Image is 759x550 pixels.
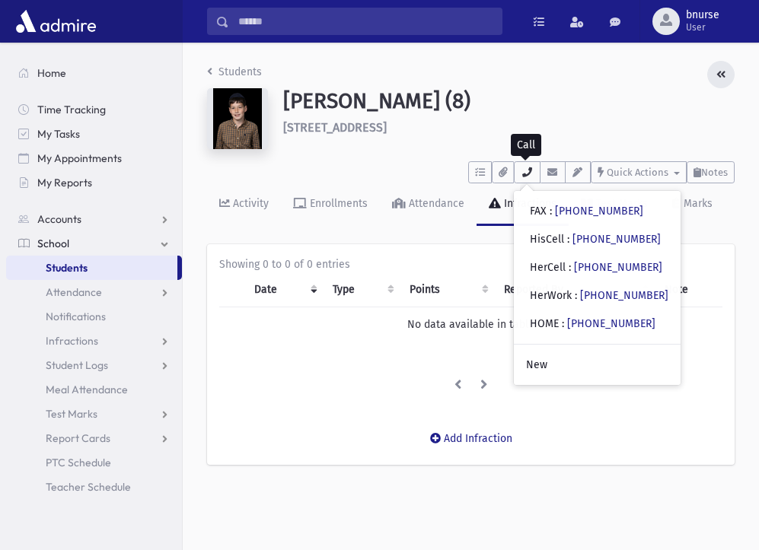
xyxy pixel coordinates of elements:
a: Test Marks [569,183,660,226]
button: Add Infraction [420,425,522,453]
h6: [STREET_ADDRESS] [283,120,735,135]
a: My Tasks [6,122,182,146]
a: Notifications [6,304,182,329]
span: Attendance [46,285,102,299]
a: New [514,351,681,379]
a: Activity [207,183,281,226]
span: Report Cards [46,431,110,445]
a: Test Marks [6,402,182,426]
a: [PHONE_NUMBER] [580,289,668,302]
span: Quick Actions [607,167,668,178]
a: [PHONE_NUMBER] [555,205,643,218]
th: Points: activate to sort column ascending [400,272,495,307]
span: Infractions [46,334,98,348]
div: HOME [530,316,655,332]
input: Search [229,8,502,35]
a: PTC Schedule [6,450,182,475]
img: AdmirePro [12,6,100,37]
a: Student Logs [6,353,182,377]
span: : [569,261,571,274]
a: [PHONE_NUMBER] [572,233,661,246]
span: Student Logs [46,358,108,372]
span: Test Marks [46,407,97,421]
nav: breadcrumb [207,64,262,86]
a: Attendance [380,183,477,226]
div: Attendance [406,197,464,210]
a: Students [207,65,262,78]
a: School [6,231,182,256]
span: User [686,21,719,33]
div: FAX [530,203,643,219]
td: No data available in table [219,307,722,342]
a: Infractions [6,329,182,353]
span: Notes [701,167,728,178]
a: Meal Attendance [6,377,182,402]
div: Enrollments [307,197,368,210]
span: School [37,237,69,250]
div: HerCell [530,259,662,275]
div: Infractions [501,197,556,210]
span: Time Tracking [37,103,106,116]
a: Marks [660,183,725,226]
a: [PHONE_NUMBER] [567,317,655,330]
div: Showing 0 to 0 of 0 entries [219,256,722,272]
th: Date: activate to sort column ascending [245,272,324,307]
span: Teacher Schedule [46,480,131,494]
a: Infractions [477,183,569,226]
a: Accounts [6,207,182,231]
span: Meal Attendance [46,383,128,396]
span: : [550,205,552,218]
div: HerWork [530,288,668,304]
a: My Reports [6,170,182,195]
span: bnurse [686,9,719,21]
div: HisCell [530,231,661,247]
th: Type: activate to sort column ascending [324,272,400,307]
a: Enrollments [281,183,380,226]
th: Note [655,272,722,307]
div: Activity [230,197,269,210]
span: My Appointments [37,151,122,165]
th: Reported By: activate to sort column ascending [495,272,655,307]
span: Accounts [37,212,81,226]
div: Marks [681,197,713,210]
span: PTC Schedule [46,456,111,469]
span: Notifications [46,310,106,323]
a: My Appointments [6,146,182,170]
button: Notes [687,161,735,183]
h1: [PERSON_NAME] (8) [283,88,735,114]
span: Home [37,66,66,80]
div: Call [511,134,541,156]
a: Students [6,256,177,280]
span: My Reports [37,176,92,189]
button: Quick Actions [591,161,687,183]
img: ZAAAAAAAAAAAAAAAAAAAAAAAAAAAAAAAAAAAAAAAAAAAAAAAAAAAAAAAAAAAAAAAAAAAAAAAAAAAAAAAAAAAAAAAAAAAAAAAA... [207,88,268,149]
span: : [562,317,564,330]
span: My Tasks [37,127,80,141]
a: [PHONE_NUMBER] [574,261,662,274]
span: : [575,289,577,302]
a: Time Tracking [6,97,182,122]
span: Students [46,261,88,275]
a: Report Cards [6,426,182,450]
span: : [567,233,569,246]
a: Attendance [6,280,182,304]
a: Teacher Schedule [6,475,182,499]
a: Home [6,61,182,85]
